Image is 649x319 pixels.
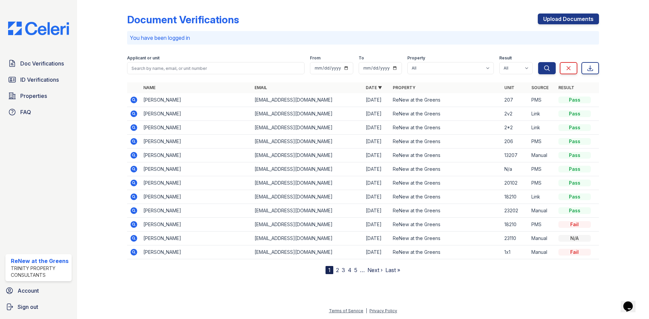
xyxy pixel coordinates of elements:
td: [EMAIL_ADDRESS][DOMAIN_NAME] [252,218,363,232]
td: [EMAIL_ADDRESS][DOMAIN_NAME] [252,93,363,107]
div: Pass [558,110,591,117]
label: To [359,55,364,61]
a: Properties [5,89,72,103]
a: Name [143,85,155,90]
td: PMS [529,135,556,149]
td: [DATE] [363,176,390,190]
td: [DATE] [363,162,390,176]
a: FAQ [5,105,72,119]
td: 1x1 [502,245,529,259]
td: [EMAIL_ADDRESS][DOMAIN_NAME] [252,135,363,149]
td: PMS [529,176,556,190]
a: Upload Documents [538,14,599,24]
td: PMS [529,162,556,176]
td: Manual [529,232,556,245]
td: PMS [529,218,556,232]
div: Fail [558,249,591,256]
a: Unit [504,85,514,90]
div: 1 [326,266,333,274]
td: ReNew at the Greens [390,135,501,149]
td: N/a [502,162,529,176]
td: ReNew at the Greens [390,107,501,121]
td: ReNew at the Greens [390,218,501,232]
td: [PERSON_NAME] [141,121,252,135]
td: 20102 [502,176,529,190]
a: Next › [367,267,383,273]
td: 206 [502,135,529,149]
label: From [310,55,320,61]
td: Manual [529,149,556,162]
span: … [360,266,365,274]
td: [DATE] [363,218,390,232]
td: [DATE] [363,107,390,121]
a: Property [393,85,415,90]
a: Doc Verifications [5,57,72,70]
span: Doc Verifications [20,59,64,68]
a: Privacy Policy [369,308,397,313]
div: ReNew at the Greens [11,257,69,265]
td: [PERSON_NAME] [141,93,252,107]
div: Document Verifications [127,14,239,26]
td: [PERSON_NAME] [141,107,252,121]
td: [EMAIL_ADDRESS][DOMAIN_NAME] [252,176,363,190]
div: Fail [558,221,591,228]
div: N/A [558,235,591,242]
a: Sign out [3,300,74,314]
td: ReNew at the Greens [390,121,501,135]
td: [PERSON_NAME] [141,245,252,259]
td: 2v2 [502,107,529,121]
td: [PERSON_NAME] [141,190,252,204]
td: Manual [529,204,556,218]
label: Result [499,55,512,61]
img: CE_Logo_Blue-a8612792a0a2168367f1c8372b55b34899dd931a85d93a1a3d3e32e68fde9ad4.png [3,22,74,35]
td: ReNew at the Greens [390,176,501,190]
div: Pass [558,152,591,159]
td: ReNew at the Greens [390,149,501,162]
a: Result [558,85,574,90]
td: ReNew at the Greens [390,245,501,259]
td: Link [529,121,556,135]
input: Search by name, email, or unit number [127,62,305,74]
td: [DATE] [363,190,390,204]
a: Email [255,85,267,90]
a: 3 [342,267,345,273]
a: Account [3,284,74,297]
td: ReNew at the Greens [390,232,501,245]
td: [DATE] [363,149,390,162]
td: 207 [502,93,529,107]
td: [PERSON_NAME] [141,232,252,245]
td: Link [529,107,556,121]
div: Pass [558,193,591,200]
td: 23202 [502,204,529,218]
td: [PERSON_NAME] [141,204,252,218]
span: Sign out [18,303,38,311]
span: FAQ [20,108,31,116]
td: [DATE] [363,93,390,107]
td: [EMAIL_ADDRESS][DOMAIN_NAME] [252,190,363,204]
td: [PERSON_NAME] [141,218,252,232]
td: Link [529,190,556,204]
a: Source [531,85,549,90]
a: Date ▼ [366,85,382,90]
td: [PERSON_NAME] [141,176,252,190]
td: 18210 [502,218,529,232]
td: [DATE] [363,232,390,245]
td: PMS [529,93,556,107]
td: ReNew at the Greens [390,204,501,218]
div: | [366,308,367,313]
div: Pass [558,97,591,103]
td: [DATE] [363,135,390,149]
td: [PERSON_NAME] [141,149,252,162]
div: Trinity Property Consultants [11,265,69,278]
td: ReNew at the Greens [390,190,501,204]
a: 5 [354,267,357,273]
a: 4 [348,267,352,273]
div: Pass [558,166,591,172]
td: ReNew at the Greens [390,93,501,107]
td: [EMAIL_ADDRESS][DOMAIN_NAME] [252,204,363,218]
td: [PERSON_NAME] [141,135,252,149]
td: 23110 [502,232,529,245]
span: Account [18,287,39,295]
td: [EMAIL_ADDRESS][DOMAIN_NAME] [252,107,363,121]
